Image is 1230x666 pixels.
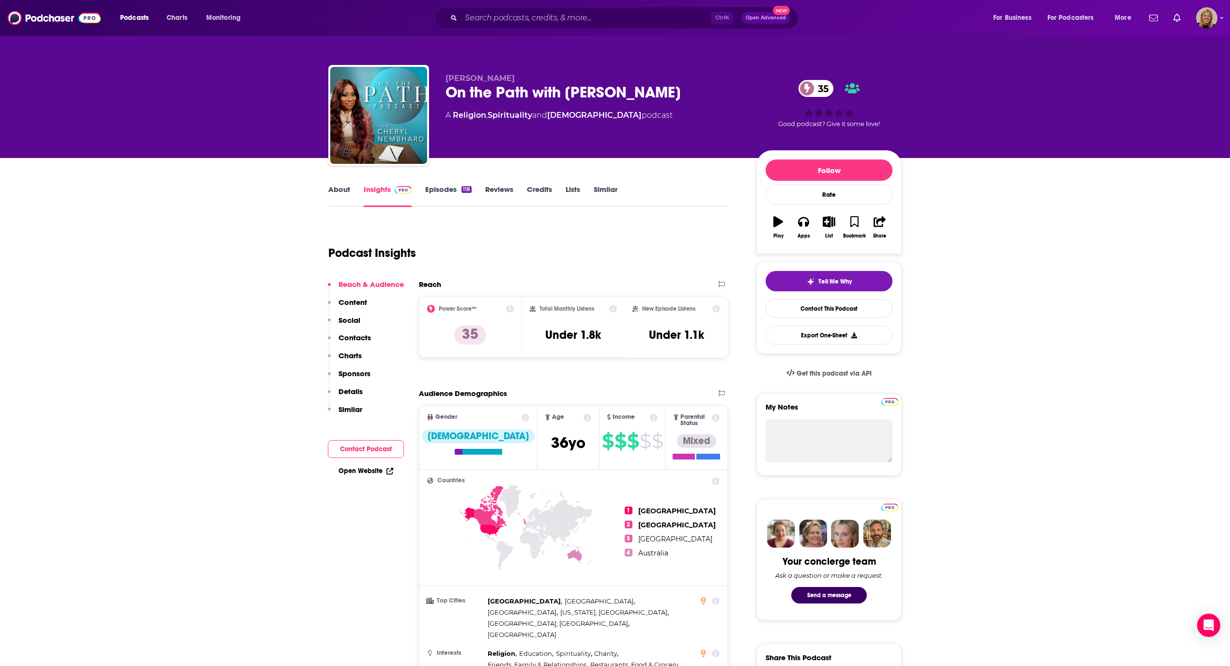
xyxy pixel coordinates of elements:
[552,414,564,420] span: Age
[453,111,486,120] a: Religion
[867,210,892,245] button: Share
[881,398,898,406] img: Podchaser Pro
[488,596,562,607] span: ,
[638,507,716,515] span: [GEOGRAPHIC_DATA]
[527,185,552,207] a: Credits
[798,233,810,239] div: Apps
[435,414,457,420] span: Gender
[766,326,892,345] button: Export One-Sheet
[638,535,712,543] span: [GEOGRAPHIC_DATA]
[1169,10,1184,26] a: Show notifications dropdown
[395,186,412,194] img: Podchaser Pro
[328,185,350,207] a: About
[881,504,898,511] img: Podchaser Pro
[338,387,363,396] p: Details
[640,433,651,449] span: $
[328,246,416,260] h1: Podcast Insights
[791,587,867,603] button: Send a message
[791,210,816,245] button: Apps
[551,433,585,452] span: 36 yo
[338,467,393,475] a: Open Website
[613,414,635,420] span: Income
[1047,11,1094,25] span: For Podcasters
[818,278,852,285] span: Tell Me Why
[545,328,601,342] h3: Under 1.8k
[773,6,790,15] span: New
[831,520,859,548] img: Jules Profile
[454,325,486,345] p: 35
[338,333,371,342] p: Contacts
[461,10,711,26] input: Search podcasts, credits, & more...
[519,650,552,657] span: Education
[519,648,553,659] span: ,
[986,10,1044,26] button: open menu
[766,185,892,205] div: Rate
[425,185,472,207] a: Episodes118
[638,549,668,557] span: Australia
[756,74,902,134] div: 35Good podcast? Give it some love!
[766,210,791,245] button: Play
[437,477,465,484] span: Countries
[446,110,673,121] div: A podcast
[615,433,626,449] span: $
[1197,614,1220,637] div: Open Intercom Messenger
[560,608,667,616] span: [US_STATE], [GEOGRAPHIC_DATA]
[881,502,898,511] a: Pro website
[863,520,891,548] img: Jon Profile
[625,521,632,528] span: 2
[328,333,371,351] button: Contacts
[488,597,561,605] span: [GEOGRAPHIC_DATA]
[566,185,580,207] a: Lists
[766,159,892,181] button: Follow
[461,186,472,193] div: 118
[328,440,404,458] button: Contact Podcast
[488,111,532,120] a: Spirituality
[338,351,362,360] p: Charts
[1041,10,1108,26] button: open menu
[638,521,716,529] span: [GEOGRAPHIC_DATA]
[1108,10,1143,26] button: open menu
[565,597,633,605] span: [GEOGRAPHIC_DATA]
[330,67,427,164] a: On the Path with Cheryl Nembhard
[560,607,669,618] span: ,
[547,111,642,120] a: [DEMOGRAPHIC_DATA]
[677,434,716,448] div: Mixed
[766,299,892,318] a: Contact This Podcast
[338,369,370,378] p: Sponsors
[427,650,484,656] h3: Interests
[881,396,898,406] a: Pro website
[200,10,253,26] button: open menu
[741,12,790,24] button: Open AdvancedNew
[485,185,513,207] a: Reviews
[532,111,547,120] span: and
[808,80,833,97] span: 35
[444,7,808,29] div: Search podcasts, credits, & more...
[486,111,488,120] span: ,
[642,305,695,312] h2: New Episode Listens
[328,316,360,333] button: Social
[488,631,556,638] span: [GEOGRAPHIC_DATA]
[338,405,362,414] p: Similar
[625,549,632,556] span: 4
[1196,7,1217,29] span: Logged in as avansolkema
[778,120,880,127] span: Good podcast? Give it some love!
[565,596,635,607] span: ,
[556,650,591,657] span: Spirituality
[338,280,404,289] p: Reach & Audience
[627,433,639,449] span: $
[779,362,879,385] a: Get this podcast via API
[422,429,535,443] div: [DEMOGRAPHIC_DATA]
[1196,7,1217,29] button: Show profile menu
[167,11,187,25] span: Charts
[799,520,827,548] img: Barbara Profile
[649,328,704,342] h3: Under 1.1k
[120,11,149,25] span: Podcasts
[766,653,831,662] h3: Share This Podcast
[594,650,617,657] span: Charity
[328,405,362,423] button: Similar
[766,271,892,291] button: tell me why sparkleTell Me Why
[783,555,876,568] div: Your concierge team
[843,233,866,239] div: Bookmark
[842,210,867,245] button: Bookmark
[1145,10,1162,26] a: Show notifications dropdown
